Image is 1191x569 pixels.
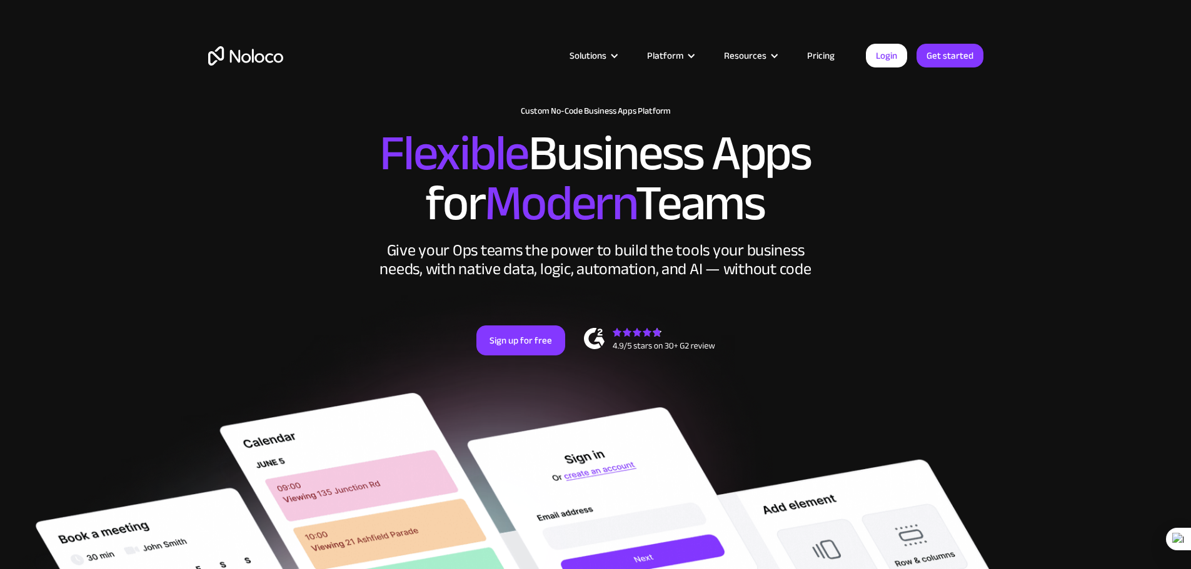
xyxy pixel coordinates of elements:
div: Give your Ops teams the power to build the tools your business needs, with native data, logic, au... [377,241,815,279]
div: Solutions [570,47,606,64]
div: Resources [708,47,791,64]
a: Login [866,44,907,67]
h2: Business Apps for Teams [208,129,983,229]
a: Pricing [791,47,850,64]
a: Get started [917,44,983,67]
div: Platform [631,47,708,64]
span: Flexible [379,107,528,200]
a: home [208,46,283,66]
span: Modern [485,157,635,250]
div: Platform [647,47,683,64]
a: Sign up for free [476,325,565,355]
div: Resources [724,47,766,64]
div: Solutions [554,47,631,64]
